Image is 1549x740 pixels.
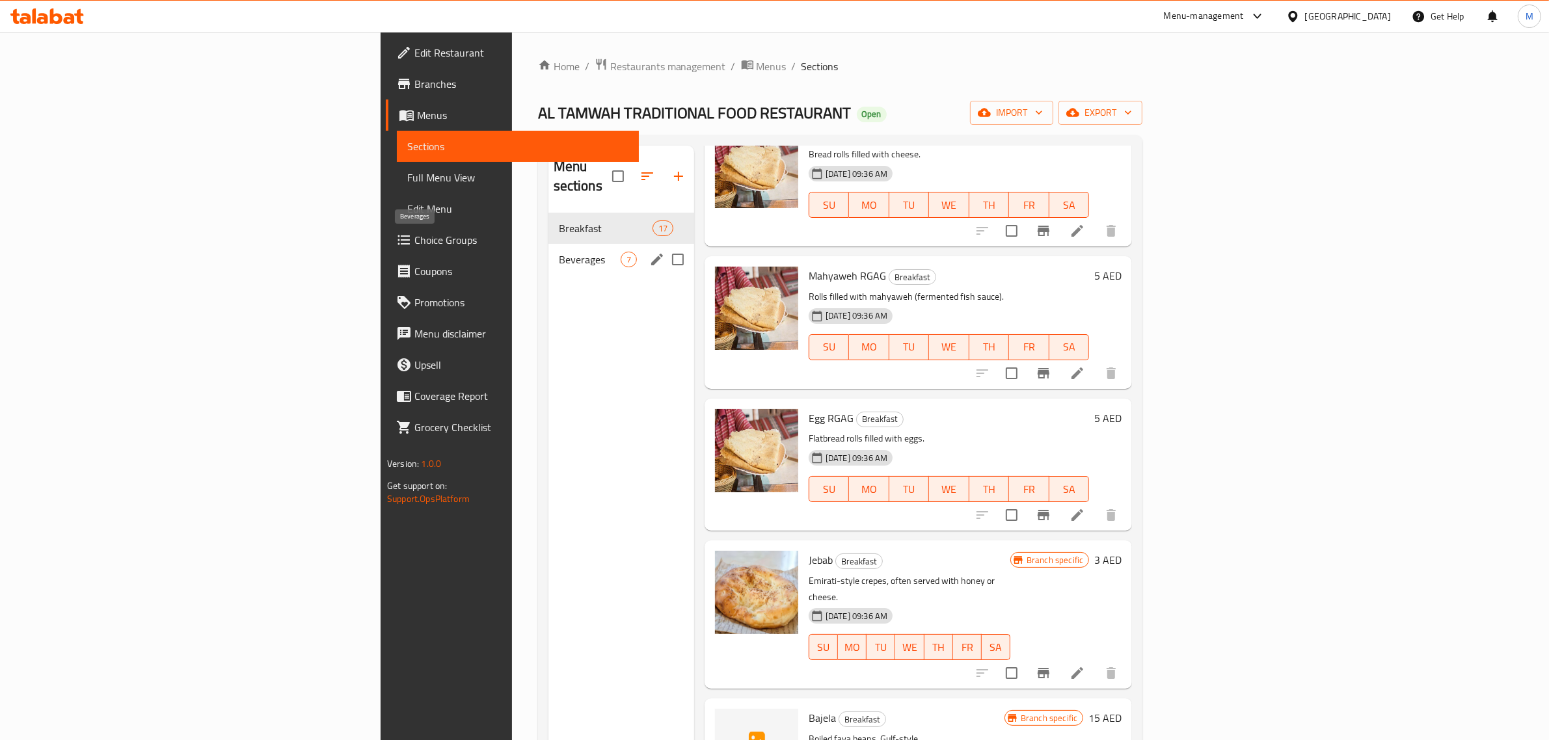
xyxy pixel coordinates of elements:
a: Sections [397,131,640,162]
div: [GEOGRAPHIC_DATA] [1305,9,1391,23]
span: Select to update [998,501,1025,529]
span: Branches [414,76,629,92]
span: MO [854,196,883,215]
button: WE [929,334,969,360]
h6: 5 AED [1094,409,1122,427]
button: SA [1049,476,1089,502]
button: SA [1049,192,1089,218]
p: Bread rolls filled with cheese. [809,146,1089,163]
a: Support.OpsPlatform [387,490,470,507]
span: Breakfast [559,220,653,236]
button: Branch-specific-item [1028,358,1059,389]
button: Branch-specific-item [1028,215,1059,246]
span: M [1526,9,1533,23]
a: Restaurants management [595,58,726,75]
span: [DATE] 09:36 AM [820,452,893,464]
li: / [731,59,736,74]
span: Choice Groups [414,232,629,248]
span: SU [815,480,844,499]
p: Flatbread rolls filled with eggs. [809,430,1089,447]
span: Select all sections [604,163,632,190]
button: WE [929,476,969,502]
span: Coupons [414,263,629,279]
span: Get support on: [387,477,447,494]
div: Beverages7edit [548,244,694,275]
a: Edit menu item [1070,365,1085,381]
button: FR [1009,192,1049,218]
span: Edit Restaurant [414,45,629,60]
span: MO [843,638,861,657]
img: Egg RGAG [715,409,798,492]
button: TH [969,476,1009,502]
span: TH [975,337,1004,356]
span: SU [815,337,844,356]
button: MO [849,334,889,360]
span: SU [815,638,833,657]
span: TH [975,196,1004,215]
button: SU [809,192,849,218]
span: [DATE] 09:36 AM [820,310,893,322]
a: Upsell [386,349,640,380]
a: Menus [741,58,787,75]
a: Edit Menu [397,193,640,224]
span: 17 [653,222,673,235]
span: TU [895,196,924,215]
button: SA [982,634,1010,660]
span: Menus [757,59,787,74]
a: Menus [386,99,640,131]
button: export [1058,101,1142,125]
p: Emirati-style crepes, often served with honey or cheese. [809,573,1010,605]
div: items [621,252,637,267]
div: Breakfast [839,711,886,727]
button: WE [929,192,969,218]
h6: 5 AED [1094,267,1122,285]
span: AL TAMWAH TRADITIONAL FOOD RESTAURANT [538,98,852,127]
button: FR [953,634,982,660]
span: SA [1055,480,1084,499]
span: FR [1014,480,1044,499]
span: Version: [387,455,419,472]
nav: Menu sections [548,207,694,280]
span: SA [987,638,1005,657]
div: items [653,220,673,236]
span: FR [1014,337,1044,356]
a: Full Menu View [397,162,640,193]
span: Branch specific [1016,712,1083,724]
img: Jebab [715,551,798,634]
a: Edit menu item [1070,665,1085,681]
span: Coverage Report [414,388,629,404]
button: edit [647,250,667,269]
button: TU [889,334,929,360]
span: TH [930,638,948,657]
span: WE [934,337,963,356]
a: Grocery Checklist [386,412,640,443]
button: Branch-specific-item [1028,499,1059,531]
button: TH [969,334,1009,360]
span: FR [1014,196,1044,215]
img: CHEESE RGAG [715,125,798,208]
span: Breakfast [889,270,936,285]
button: SA [1049,334,1089,360]
span: MO [854,480,883,499]
span: Sort sections [632,161,663,192]
button: SU [809,634,838,660]
span: WE [900,638,919,657]
span: WE [934,196,963,215]
button: MO [838,634,867,660]
span: Sections [801,59,839,74]
span: SA [1055,196,1084,215]
button: delete [1096,657,1127,689]
h6: 3 AED [1094,551,1122,569]
span: Upsell [414,357,629,373]
span: Bajela [809,708,836,728]
button: FR [1009,476,1049,502]
span: [DATE] 09:36 AM [820,168,893,180]
button: Add section [663,161,694,192]
button: import [970,101,1053,125]
span: Branch specific [1021,554,1088,566]
a: Promotions [386,287,640,318]
span: Breakfast [839,712,885,727]
button: MO [849,192,889,218]
a: Edit Restaurant [386,37,640,68]
h6: 15 AED [1088,709,1122,727]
